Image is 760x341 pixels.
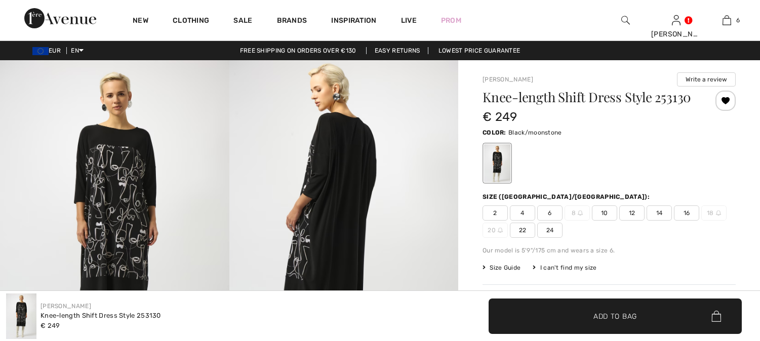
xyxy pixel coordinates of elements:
a: Sign In [672,15,681,25]
span: 18 [701,205,727,221]
span: 12 [619,205,645,221]
span: Black/moonstone [508,129,562,136]
button: Write a review [677,72,736,87]
span: 4 [510,205,535,221]
span: 2 [483,205,508,221]
span: 16 [674,205,699,221]
a: Lowest Price Guarantee [430,47,529,54]
span: € 249 [483,110,517,124]
div: [PERSON_NAME] [651,29,701,39]
img: Euro [32,47,49,55]
div: Our model is 5'9"/175 cm and wears a size 6. [483,246,736,255]
a: New [133,16,148,27]
img: 1ère Avenue [24,8,96,28]
a: 6 [702,14,751,26]
div: Size ([GEOGRAPHIC_DATA]/[GEOGRAPHIC_DATA]): [483,192,652,201]
span: Size Guide [483,263,521,272]
img: My Bag [723,14,731,26]
img: search the website [621,14,630,26]
span: EN [71,47,84,54]
div: Knee-length Shift Dress Style 253130 [41,311,161,321]
span: 10 [592,205,617,221]
span: 20 [483,223,508,238]
img: ring-m.svg [498,228,503,233]
span: Inspiration [331,16,376,27]
span: EUR [32,47,65,54]
a: Free shipping on orders over €130 [232,47,365,54]
h1: Knee-length Shift Dress Style 253130 [483,91,694,104]
a: Clothing [173,16,209,27]
span: 6 [736,16,740,25]
a: Sale [233,16,252,27]
span: € 249 [41,322,60,329]
span: 8 [565,205,590,221]
a: [PERSON_NAME] [483,76,533,83]
button: Add to Bag [489,299,742,334]
div: Black/moonstone [484,144,510,182]
img: My Info [672,14,681,26]
a: Easy Returns [366,47,429,54]
span: Color: [483,129,506,136]
a: Prom [441,15,461,26]
a: [PERSON_NAME] [41,303,91,310]
span: 6 [537,205,563,221]
span: 22 [510,223,535,238]
a: Brands [277,16,307,27]
span: 24 [537,223,563,238]
span: Add to Bag [593,311,637,321]
img: Knee-Length Shift Dress Style 253130 [6,293,36,339]
img: Bag.svg [711,311,721,322]
img: ring-m.svg [716,210,721,216]
img: ring-m.svg [578,210,583,216]
a: Live [401,15,417,26]
span: 14 [647,205,672,221]
div: I can't find my size [533,263,596,272]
